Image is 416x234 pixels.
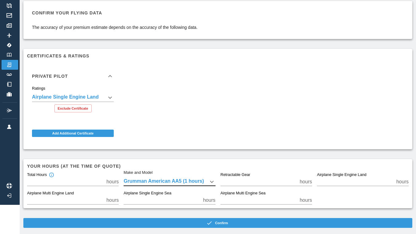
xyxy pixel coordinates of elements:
label: Airplane Multi Engine Land [27,191,74,196]
label: Make and Model [124,170,153,175]
p: The accuracy of your premium estimate depends on the accuracy of the following data. [32,24,198,30]
div: Total Hours [27,172,54,178]
button: Confirm [23,218,412,228]
h6: Confirm your flying data [32,10,198,16]
label: Ratings [32,86,45,91]
label: Retractable Gear [220,172,250,178]
label: Airplane Single Engine Sea [124,191,171,196]
h6: Certificates & Ratings [27,53,409,59]
h6: Private Pilot [32,74,68,78]
svg: Total hours in fixed-wing aircraft [49,172,54,178]
label: Airplane Single Engine Land [317,172,366,178]
div: Grumman American AA5 (1 hours) [124,177,215,186]
div: Private Pilot [27,66,119,86]
h6: Your hours (at the time of quote) [27,163,409,170]
p: hours [396,178,409,185]
p: hours [106,178,119,185]
button: Exclude Certificate [54,104,92,112]
p: hours [106,197,119,204]
label: Airplane Multi Engine Sea [220,191,266,196]
div: Airplane Single Engine Land [32,93,114,102]
p: hours [300,178,312,185]
p: hours [300,197,312,204]
p: hours [203,197,215,204]
div: Private Pilot [27,86,119,117]
button: Add Additional Certificate [32,130,114,137]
